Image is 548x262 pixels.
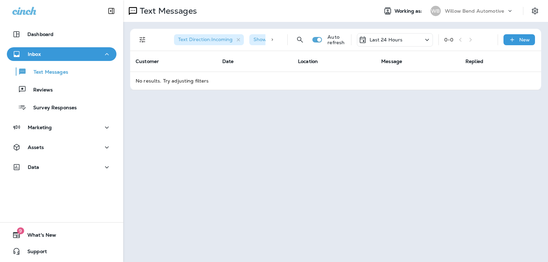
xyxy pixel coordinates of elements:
[298,58,318,64] span: Location
[28,51,41,57] p: Inbox
[370,37,403,42] p: Last 24 Hours
[28,125,52,130] p: Marketing
[444,37,453,42] div: 0 - 0
[27,32,53,37] p: Dashboard
[28,164,39,170] p: Data
[136,58,159,64] span: Customer
[130,72,541,90] td: No results. Try adjusting filters
[465,58,483,64] span: Replied
[529,5,541,17] button: Settings
[7,160,116,174] button: Data
[178,36,233,42] span: Text Direction : Incoming
[7,27,116,41] button: Dashboard
[26,87,53,93] p: Reviews
[7,100,116,114] button: Survey Responses
[28,145,44,150] p: Assets
[21,232,56,240] span: What's New
[253,36,336,42] span: Show Start/Stop/Unsubscribe : true
[431,6,441,16] div: WB
[7,121,116,134] button: Marketing
[7,82,116,97] button: Reviews
[137,6,197,16] p: Text Messages
[293,33,307,47] button: Search Messages
[7,140,116,154] button: Assets
[102,4,121,18] button: Collapse Sidebar
[249,34,347,45] div: Show Start/Stop/Unsubscribe:true
[136,33,149,47] button: Filters
[21,249,47,257] span: Support
[519,37,530,42] p: New
[174,34,244,45] div: Text Direction:Incoming
[7,64,116,79] button: Text Messages
[7,245,116,258] button: Support
[327,34,345,45] p: Auto refresh
[26,105,77,111] p: Survey Responses
[7,47,116,61] button: Inbox
[381,58,402,64] span: Message
[27,69,68,76] p: Text Messages
[395,8,424,14] span: Working as:
[222,58,234,64] span: Date
[445,8,504,14] p: Willow Bend Automotive
[17,227,24,234] span: 9
[7,228,116,242] button: 9What's New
